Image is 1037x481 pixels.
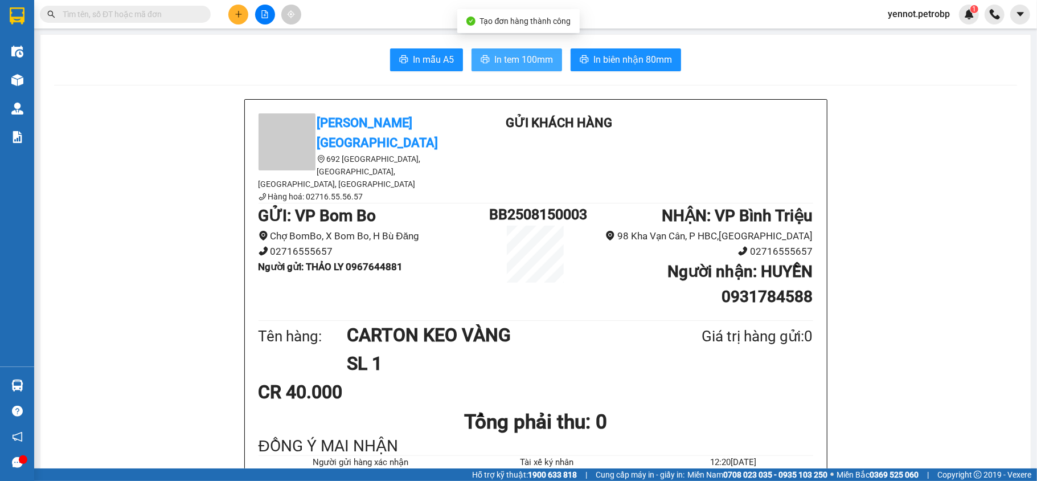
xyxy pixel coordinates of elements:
span: Miền Nam [687,468,827,481]
span: ⚪️ [830,472,834,477]
b: NHẬN : VP Bình Triệu [662,206,813,225]
li: Chợ BomBo, X Bom Bo, H Bù Đăng [259,229,490,244]
img: icon-new-feature [964,9,974,19]
sup: 1 [970,5,978,13]
strong: 0708 023 035 - 0935 103 250 [723,470,827,479]
div: CR 40.000 [259,378,441,406]
button: plus [228,5,248,25]
img: warehouse-icon [11,46,23,58]
button: file-add [255,5,275,25]
li: 02716555657 [259,244,490,259]
div: TUẤN [10,37,81,51]
span: phone [738,246,748,256]
div: 150.000 [9,74,83,87]
img: warehouse-icon [11,74,23,86]
span: environment [317,155,325,163]
input: Tìm tên, số ĐT hoặc mã đơn [63,8,197,21]
span: phone [259,193,267,201]
button: printerIn biên nhận 80mm [571,48,681,71]
li: Tài xế ký nhân [468,456,626,470]
span: Nhận: [89,11,117,23]
strong: 1900 633 818 [528,470,577,479]
div: ĐỒNG Ý MAI NHẬN [259,438,813,455]
div: VP Bình Triệu [89,10,161,37]
span: In tem 100mm [494,52,553,67]
h1: SL 1 [347,349,646,378]
li: Hàng hoá: 02716.55.56.57 [259,190,464,203]
b: Người gửi : THẢO LY 0967644881 [259,261,403,272]
b: [PERSON_NAME][GEOGRAPHIC_DATA] [317,116,438,150]
span: search [47,10,55,18]
span: printer [399,55,408,66]
li: 12:20[DATE] [654,456,813,470]
h1: BB2508150003 [489,203,581,226]
li: Người gửi hàng xác nhận [281,456,440,470]
span: message [12,457,23,468]
span: environment [605,231,615,240]
li: 692 [GEOGRAPHIC_DATA], [GEOGRAPHIC_DATA], [GEOGRAPHIC_DATA], [GEOGRAPHIC_DATA] [259,153,464,190]
span: printer [580,55,589,66]
span: CR : [9,75,26,87]
img: phone-icon [990,9,1000,19]
b: Người nhận : HUYỀN 0931784588 [667,262,813,306]
span: Miền Bắc [837,468,919,481]
span: caret-down [1015,9,1026,19]
span: In biên nhận 80mm [593,52,672,67]
button: caret-down [1010,5,1030,25]
div: Tên hàng: [259,325,347,348]
span: 1 [972,5,976,13]
span: | [927,468,929,481]
span: environment [259,231,268,240]
div: Giá trị hàng gửi: 0 [646,325,813,348]
span: question-circle [12,406,23,417]
img: solution-icon [11,131,23,143]
button: aim [281,5,301,25]
span: plus [235,10,243,18]
li: 02716555657 [582,244,813,259]
div: VP Bom Bo [10,10,81,37]
h1: CARTON KEO VÀNG [347,321,646,349]
span: yennot.petrobp [879,7,959,21]
button: printerIn tem 100mm [472,48,562,71]
span: Hỗ trợ kỹ thuật: [472,468,577,481]
img: warehouse-icon [11,103,23,115]
span: aim [287,10,295,18]
span: Gửi: [10,11,27,23]
img: logo-vxr [10,7,24,25]
button: printerIn mẫu A5 [390,48,463,71]
li: 98 Kha Vạn Cân, P HBC,[GEOGRAPHIC_DATA] [582,229,813,244]
img: warehouse-icon [11,380,23,392]
span: phone [259,246,268,256]
span: printer [481,55,490,66]
span: check-circle [466,17,476,26]
strong: 0369 525 060 [870,470,919,479]
h1: Tổng phải thu: 0 [259,406,813,438]
span: In mẫu A5 [413,52,454,67]
b: Gửi khách hàng [506,116,612,130]
span: copyright [974,471,982,479]
span: notification [12,431,23,442]
span: Tạo đơn hàng thành công [480,17,571,26]
span: Cung cấp máy in - giấy in: [596,468,684,481]
span: file-add [261,10,269,18]
span: | [585,468,587,481]
div: THÀ [89,37,161,51]
b: GỬI : VP Bom Bo [259,206,376,225]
